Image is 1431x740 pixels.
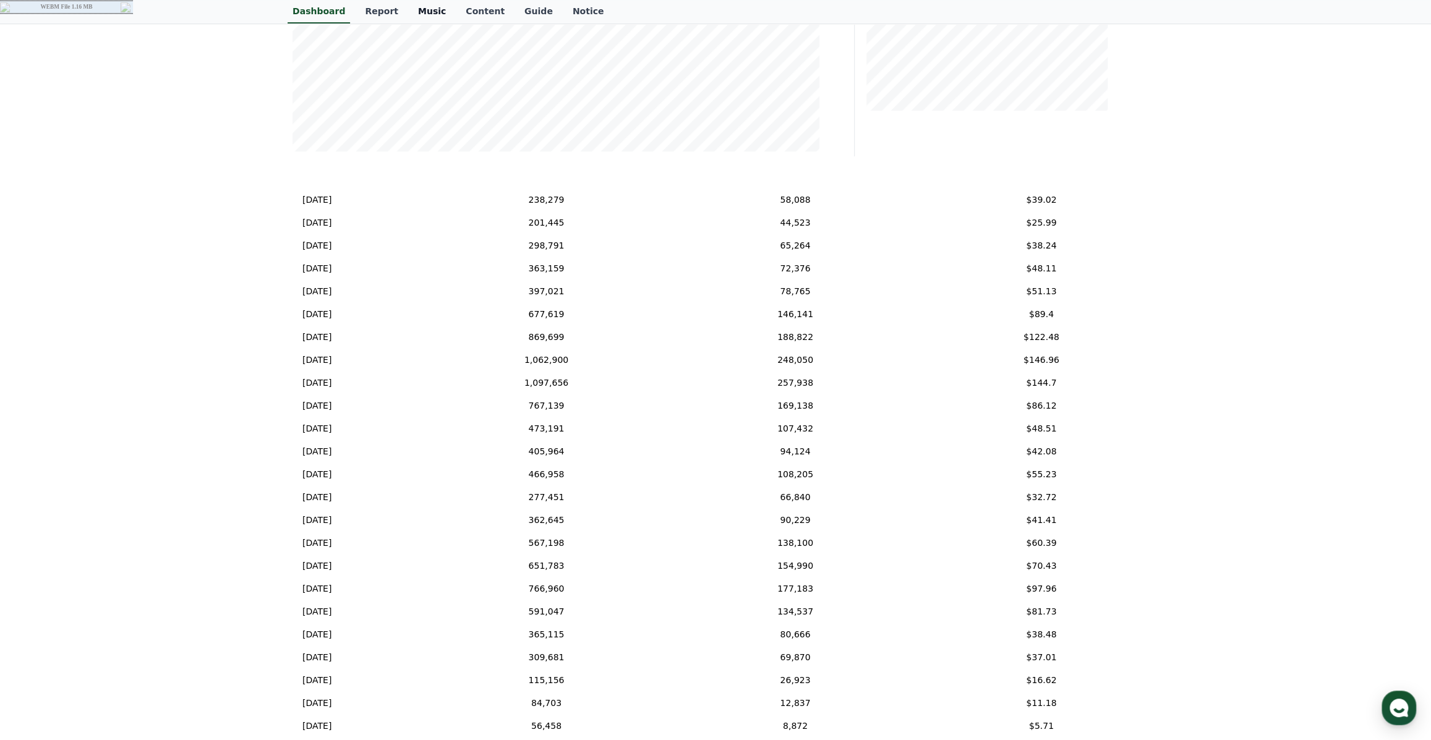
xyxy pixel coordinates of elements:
h1: CReward [15,93,87,113]
p: [DATE] [302,514,331,527]
p: [DATE] [302,399,331,412]
a: Settings [160,392,237,423]
span: See business hours [135,100,213,111]
td: $97.96 [944,577,1138,600]
td: $70.43 [944,555,1138,577]
td: $60.39 [944,532,1138,555]
div: 10 hours ago [97,132,145,142]
td: $146.96 [944,349,1138,372]
p: [DATE] [302,491,331,504]
p: [DATE] [302,354,331,367]
td: 651,783 [446,555,647,577]
td: $37.01 [944,646,1138,669]
td: 567,198 [446,532,647,555]
p: [DATE] [302,628,331,641]
td: 12,837 [646,692,944,715]
td: 298,791 [446,234,647,257]
p: [DATE] [302,445,331,458]
td: 362,645 [446,509,647,532]
td: 90,229 [646,509,944,532]
td: $89.4 [944,303,1138,326]
td: 65,264 [646,234,944,257]
p: [DATE] [302,376,331,389]
td: 94,124 [646,440,944,463]
td: 108,205 [646,463,944,486]
td: 591,047 [446,600,647,623]
td: $38.48 [944,623,1138,646]
a: Powered byChannel Talk [70,234,171,244]
td: $51.13 [944,280,1138,303]
td: 66,840 [646,486,944,509]
a: Home [4,392,82,423]
td: 154,990 [646,555,944,577]
p: [DATE] [302,194,331,206]
td: 309,681 [446,646,647,669]
p: [DATE] [302,674,331,687]
button: See business hours [130,98,226,113]
td: 238,279 [446,189,647,211]
td: 397,021 [446,280,647,303]
td: $81.73 [944,600,1138,623]
a: Creward10 hours ago because it s been a week waiting [15,126,226,162]
td: 1,097,656 [446,372,647,394]
td: 177,183 [646,577,944,600]
td: 44,523 [646,211,944,234]
td: 466,958 [446,463,647,486]
td: 138,100 [646,532,944,555]
td: $41.41 [944,509,1138,532]
td: 58,088 [646,189,944,211]
td: $32.72 [944,486,1138,509]
a: Messages [82,392,160,423]
td: $144.7 [944,372,1138,394]
span: Messages [103,411,139,421]
div: Creward [51,131,91,142]
td: 78,765 [646,280,944,303]
td: $122.48 [944,326,1138,349]
a: Enter a message. [17,169,224,199]
td: 134,537 [646,600,944,623]
td: 363,159 [446,257,647,280]
td: 405,964 [446,440,647,463]
span: Home [32,410,53,420]
b: Channel Talk [122,234,171,242]
div: because it s been a week waiting [51,142,218,155]
td: 277,451 [446,486,647,509]
td: $42.08 [944,440,1138,463]
td: $48.51 [944,417,1138,440]
td: 188,822 [646,326,944,349]
p: [DATE] [302,468,331,481]
td: 8,872 [646,715,944,738]
td: 257,938 [646,372,944,394]
td: 248,050 [646,349,944,372]
span: Powered by [83,234,171,242]
p: [DATE] [302,582,331,595]
p: [DATE] [302,651,331,664]
p: [DATE] [302,697,331,710]
td: 107,432 [646,417,944,440]
img: close16.png [121,2,133,12]
span: Enter a message. [26,178,106,190]
p: [DATE] [302,239,331,252]
p: [DATE] [302,262,331,275]
td: 56,458 [446,715,647,738]
td: 473,191 [446,417,647,440]
td: 84,703 [446,692,647,715]
p: [DATE] [302,605,331,618]
td: $86.12 [944,394,1138,417]
p: [DATE] [302,331,331,344]
td: 767,139 [446,394,647,417]
td: 1,062,900 [446,349,647,372]
td: 69,870 [646,646,944,669]
td: $16.62 [944,669,1138,692]
td: 201,445 [446,211,647,234]
td: 26,923 [646,669,944,692]
td: 869,699 [446,326,647,349]
td: 72,376 [646,257,944,280]
p: [DATE] [302,422,331,435]
td: $38.24 [944,234,1138,257]
p: [DATE] [302,559,331,572]
p: [DATE] [302,537,331,550]
td: $48.11 [944,257,1138,280]
p: [DATE] [302,720,331,733]
td: 169,138 [646,394,944,417]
